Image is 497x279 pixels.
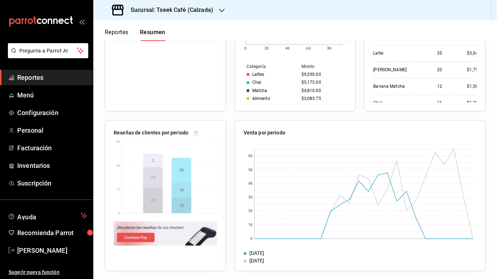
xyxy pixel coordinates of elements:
div: $1,585.00 [467,83,487,90]
div: Chai [252,80,262,85]
span: Suscripción [17,178,87,188]
text: 1K [248,223,253,227]
div: [PERSON_NAME] [373,67,426,73]
th: Monto [299,63,356,70]
div: navigation tabs [105,29,165,41]
a: Pregunta a Parrot AI [5,52,88,60]
button: Reportes [105,29,128,41]
div: $4,810.00 [301,88,344,93]
div: $9,290.00 [301,72,344,77]
span: Pregunta a Parrot AI [19,47,77,55]
div: [DATE] [249,257,264,265]
text: 5K [248,168,253,172]
span: Menú [17,90,87,100]
div: 12 [437,83,455,90]
div: [DATE] [249,250,264,257]
div: 35 [437,50,455,56]
span: Facturación [17,143,87,153]
span: Recomienda Parrot [17,228,87,238]
div: $3,045.00 [467,50,487,56]
p: Venta por periodo [244,129,285,137]
h3: Sucursal: Tseek Café (Calzada) [125,6,213,14]
div: $5,175.00 [301,80,344,85]
div: $1,390.00 [467,100,487,106]
div: Banana Matcha [373,83,426,90]
span: Configuración [17,108,87,118]
span: [PERSON_NAME] [17,246,87,255]
text: 6K [306,46,311,50]
text: 4K [285,46,290,50]
span: Reportes [17,73,87,82]
text: 2K [248,209,253,213]
text: 0 [250,237,253,241]
div: Lattes [252,72,264,77]
div: Matcha [252,88,267,93]
span: Ayuda [17,211,78,220]
text: 2K [264,46,269,50]
div: $3,083.75 [301,96,344,101]
span: Inventarios [17,161,87,170]
div: 16 [437,100,455,106]
button: open_drawer_menu [79,19,85,24]
div: Alimento [252,96,270,101]
div: $1,750.00 [467,67,487,73]
text: 8K [328,46,332,50]
span: Sugerir nueva función [9,269,87,276]
th: Categoría [235,63,299,70]
span: Personal [17,125,87,135]
text: 0 [244,46,247,50]
text: 3K [248,196,253,200]
button: Resumen [140,29,165,41]
div: 20 [437,67,455,73]
div: Chai [373,100,426,106]
p: Reseñas de clientes por periodo [114,129,188,137]
text: 4K [248,182,253,186]
div: Latte [373,50,426,56]
button: Pregunta a Parrot AI [8,43,88,58]
text: 6K [248,154,253,158]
